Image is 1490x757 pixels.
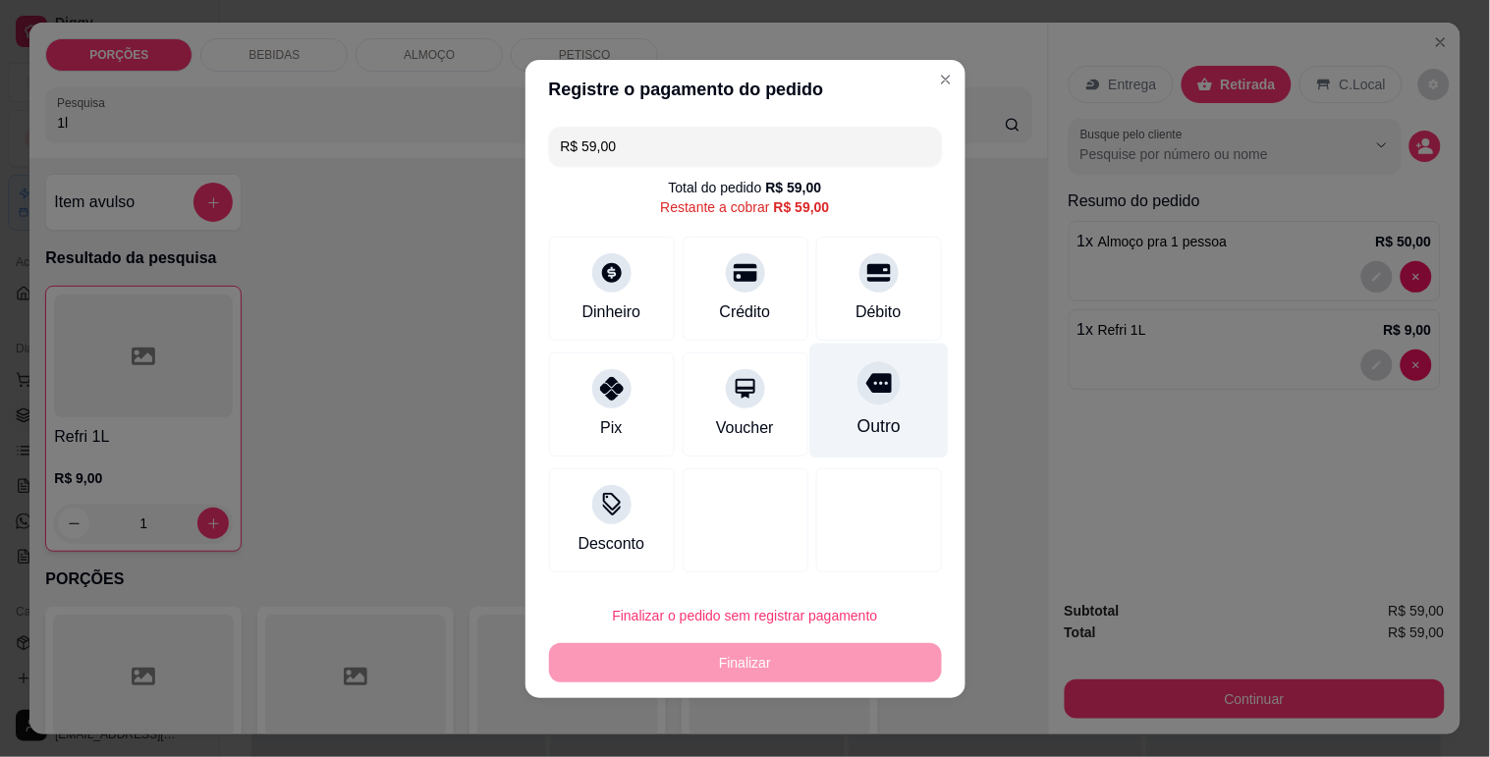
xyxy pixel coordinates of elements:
[561,127,930,166] input: Ex.: hambúrguer de cordeiro
[766,178,822,197] div: R$ 59,00
[720,300,771,324] div: Crédito
[660,197,829,217] div: Restante a cobrar
[579,532,645,556] div: Desconto
[856,413,900,439] div: Outro
[669,178,822,197] div: Total do pedido
[855,300,901,324] div: Débito
[716,416,774,440] div: Voucher
[930,64,962,95] button: Close
[582,300,641,324] div: Dinheiro
[549,596,942,635] button: Finalizar o pedido sem registrar pagamento
[525,60,966,119] header: Registre o pagamento do pedido
[774,197,830,217] div: R$ 59,00
[600,416,622,440] div: Pix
